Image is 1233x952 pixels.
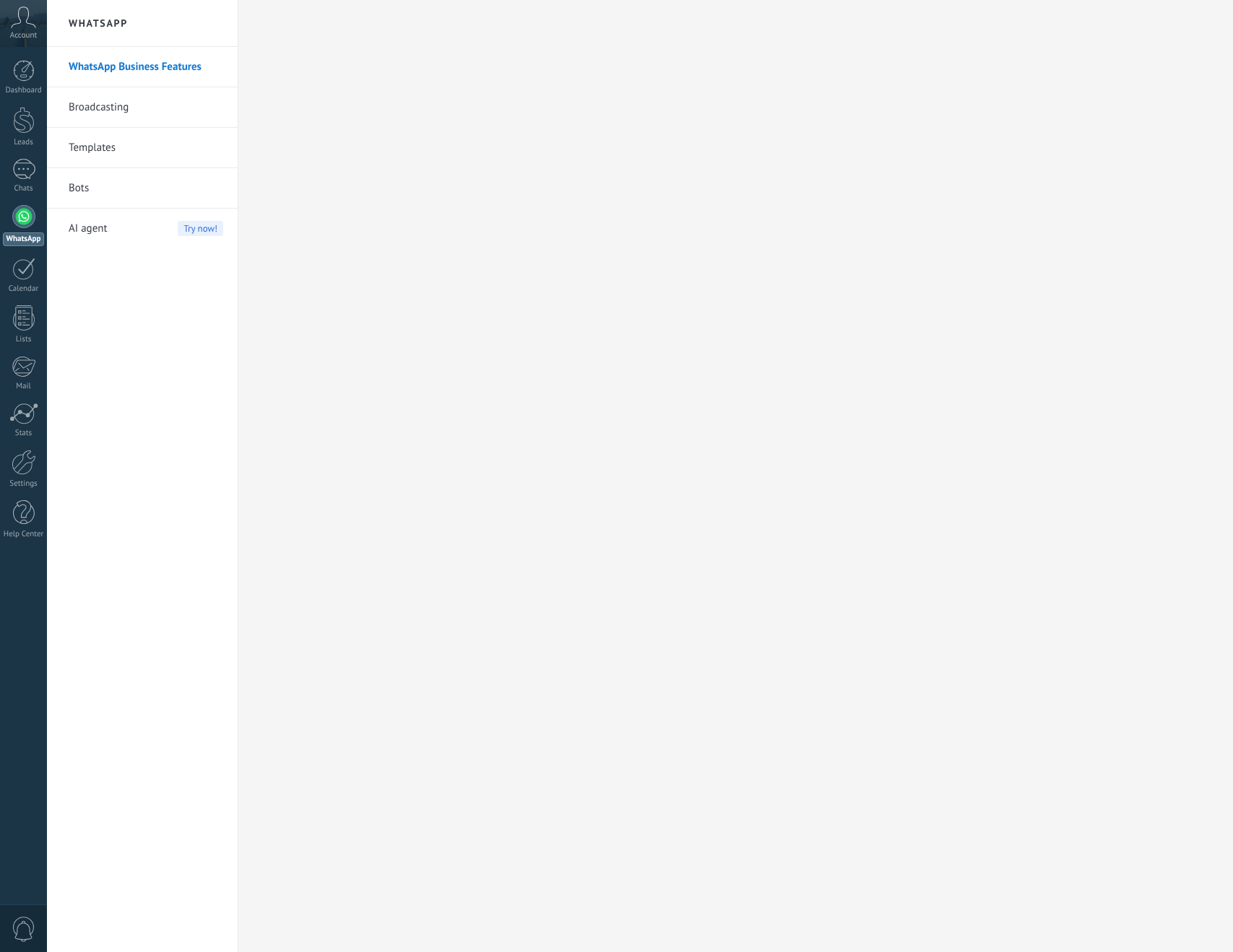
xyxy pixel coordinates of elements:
li: Bots [47,168,238,209]
li: Broadcasting [47,87,238,128]
div: Settings [3,479,45,489]
div: Calendar [3,284,45,294]
span: Try now! [178,221,223,236]
a: Bots [69,168,223,209]
div: Leads [3,138,45,147]
div: WhatsApp [3,232,44,246]
div: Dashboard [3,86,45,95]
a: AI agentTry now! [69,209,223,249]
div: Help Center [3,530,45,539]
a: WhatsApp Business Features [69,47,223,87]
a: Broadcasting [69,87,223,128]
li: WhatsApp Business Features [47,47,238,87]
div: Mail [3,382,45,391]
span: Account [10,31,37,40]
li: Templates [47,128,238,168]
li: AI agent [47,209,238,248]
span: AI agent [69,209,108,249]
div: Chats [3,184,45,193]
a: Templates [69,128,223,168]
div: Lists [3,335,45,344]
div: Stats [3,429,45,438]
